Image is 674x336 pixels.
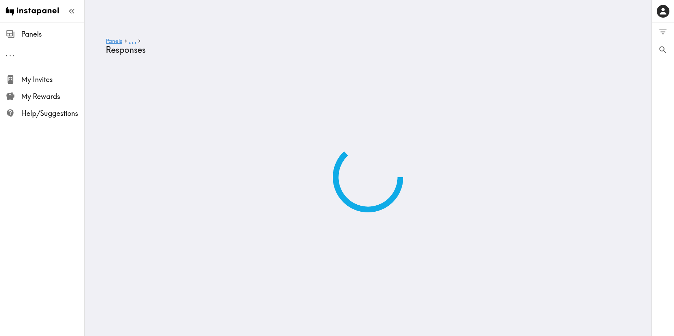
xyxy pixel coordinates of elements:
[6,49,8,58] span: .
[135,37,136,44] span: .
[21,75,84,85] span: My Invites
[652,41,674,59] button: Search
[132,37,133,44] span: .
[652,23,674,41] button: Filter Responses
[21,29,84,39] span: Panels
[658,45,668,55] span: Search
[21,108,84,118] span: Help/Suggestions
[106,45,625,55] h4: Responses
[13,49,15,58] span: .
[106,38,122,45] a: Panels
[658,27,668,37] span: Filter Responses
[9,49,11,58] span: .
[129,38,136,45] a: ...
[21,92,84,101] span: My Rewards
[129,37,130,44] span: .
